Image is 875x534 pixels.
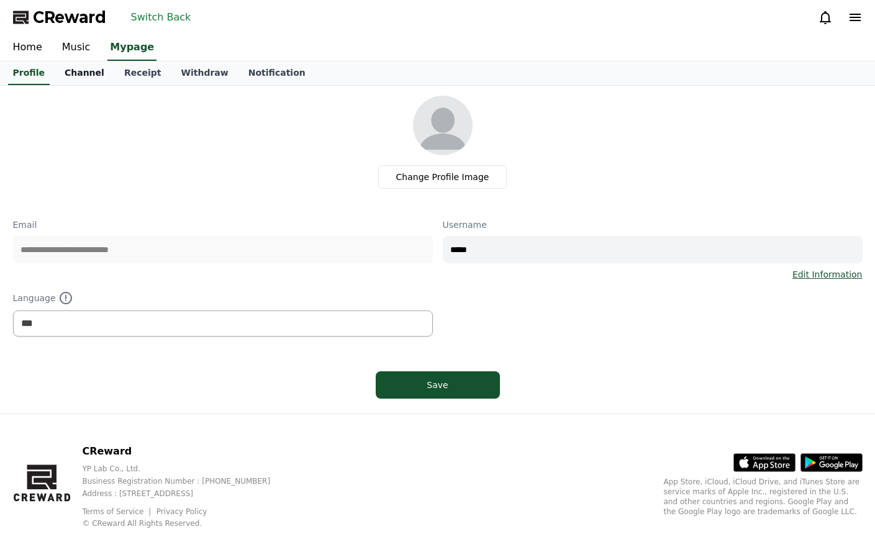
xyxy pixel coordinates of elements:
[378,165,507,189] label: Change Profile Image
[107,35,156,61] a: Mypage
[33,7,106,27] span: CReward
[443,219,863,231] p: Username
[82,444,290,459] p: CReward
[114,61,171,85] a: Receipt
[171,61,238,85] a: Withdraw
[13,291,433,305] p: Language
[413,96,473,155] img: profile_image
[82,476,290,486] p: Business Registration Number : [PHONE_NUMBER]
[238,61,315,85] a: Notification
[664,477,863,517] p: App Store, iCloud, iCloud Drive, and iTunes Store are service marks of Apple Inc., registered in ...
[82,507,153,516] a: Terms of Service
[376,371,500,399] button: Save
[3,35,52,61] a: Home
[8,61,50,85] a: Profile
[156,507,207,516] a: Privacy Policy
[82,518,290,528] p: © CReward All Rights Reserved.
[82,489,290,499] p: Address : [STREET_ADDRESS]
[126,7,196,27] button: Switch Back
[55,61,114,85] a: Channel
[792,268,863,281] a: Edit Information
[13,7,106,27] a: CReward
[82,464,290,474] p: YP Lab Co., Ltd.
[52,35,101,61] a: Music
[13,219,433,231] p: Email
[401,379,475,391] div: Save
